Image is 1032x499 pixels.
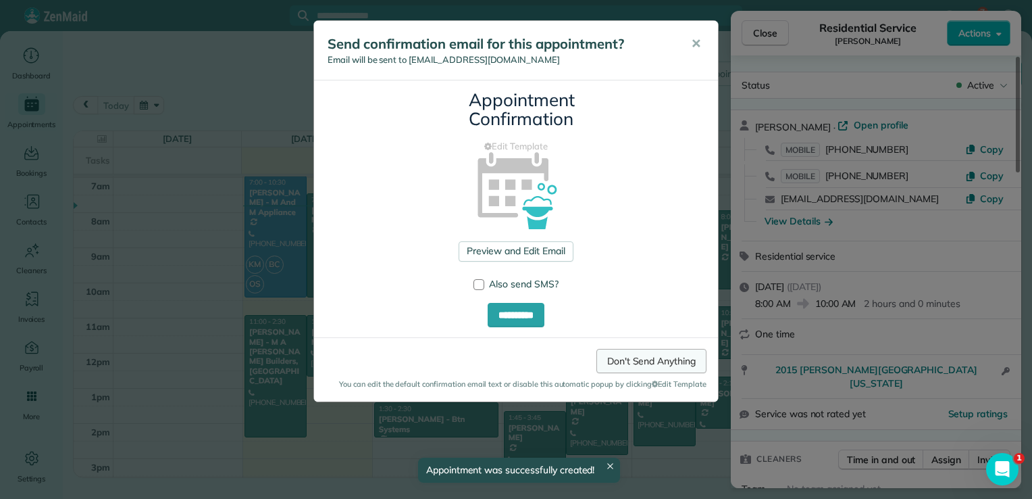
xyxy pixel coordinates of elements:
[324,140,708,153] a: Edit Template
[328,54,560,65] span: Email will be sent to [EMAIL_ADDRESS][DOMAIN_NAME]
[456,128,577,249] img: appointment_confirmation_icon-141e34405f88b12ade42628e8c248340957700ab75a12ae832a8710e9b578dc5.png
[469,91,563,129] h3: Appointment Confirmation
[1014,453,1025,464] span: 1
[328,34,672,53] h5: Send confirmation email for this appointment?
[691,36,701,51] span: ✕
[489,278,559,290] span: Also send SMS?
[596,349,706,373] a: Don't Send Anything
[459,241,573,262] a: Preview and Edit Email
[986,453,1018,485] iframe: Intercom live chat
[326,379,706,390] small: You can edit the default confirmation email text or disable this automatic popup by clicking Edit...
[418,458,621,483] div: Appointment was successfully created!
